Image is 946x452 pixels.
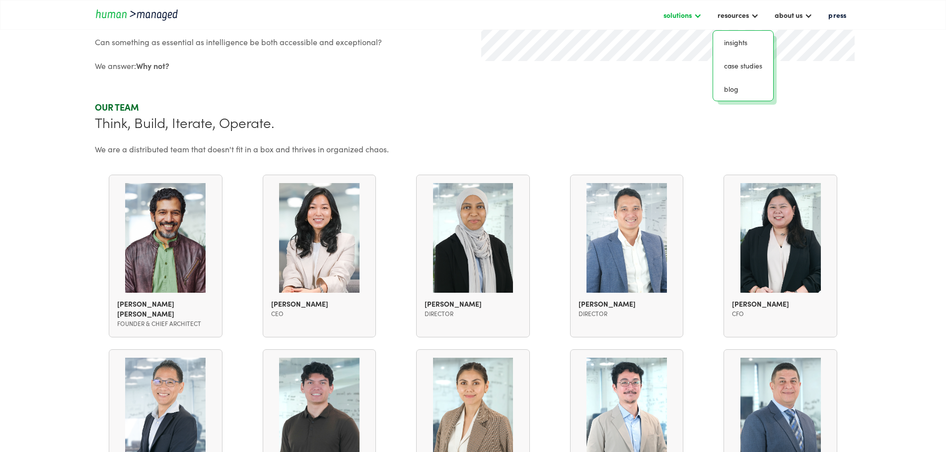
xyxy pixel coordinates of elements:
div: [PERSON_NAME] [271,299,368,309]
div: [PERSON_NAME] [732,299,829,309]
div: Founder & Chief Architect [117,319,214,328]
div: Director [579,309,675,319]
div: [PERSON_NAME] [PERSON_NAME] [117,299,214,319]
div: [PERSON_NAME] [425,299,521,309]
div: resources [718,9,749,21]
div: CFO [732,309,829,319]
div: about us [770,6,817,23]
div: solutions [663,9,692,21]
a: case studies [717,58,769,73]
div: Think, Build, Iterate, Operate. [95,113,852,131]
div: We are a distributed team that doesn't fit in a box and thrives in organized chaos. [95,143,852,155]
strong: Why not? [136,60,169,71]
a: home [95,8,184,21]
div: solutions [658,6,707,23]
div: Our team [95,101,852,113]
a: blog [717,81,769,97]
div: director [425,309,521,319]
div: resources [713,6,764,23]
div: [PERSON_NAME] [579,299,675,309]
div: about us [775,9,802,21]
a: insights [717,35,769,50]
a: press [823,6,851,23]
div: CEO [271,309,368,319]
